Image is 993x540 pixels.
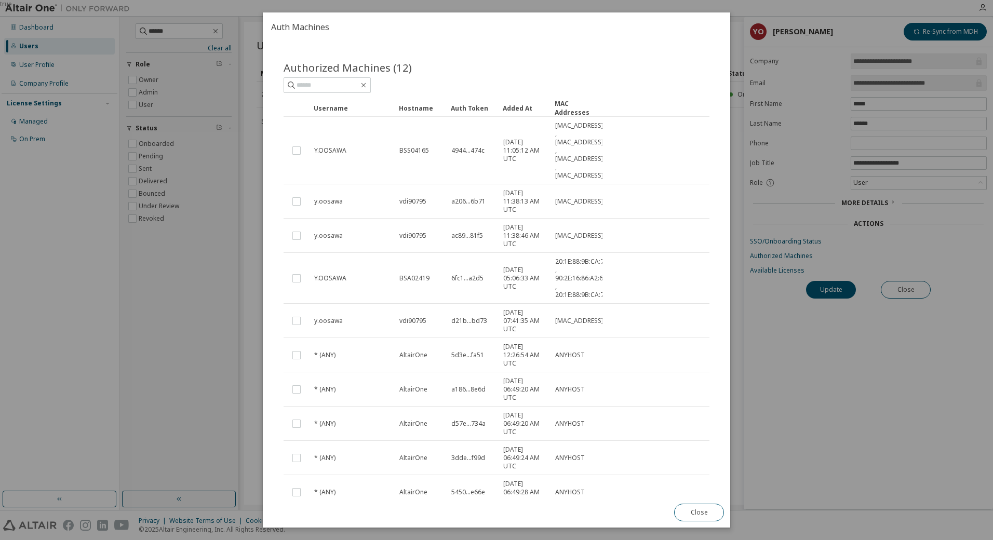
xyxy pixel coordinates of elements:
[399,488,427,496] span: AltairOne
[555,232,603,240] span: [MAC_ADDRESS]
[314,317,343,325] span: y.oosawa
[399,274,430,282] span: BSA02419
[451,232,483,240] span: ac89...81f5
[555,488,585,496] span: ANYHOST
[399,351,427,359] span: AltairOne
[555,122,603,180] span: [MAC_ADDRESS] , [MAC_ADDRESS] , [MAC_ADDRESS] , [MAC_ADDRESS]
[674,504,724,521] button: Close
[399,317,426,325] span: vdi90795
[314,351,336,359] span: * (ANY)
[451,317,487,325] span: d21b...bd73
[555,385,585,394] span: ANYHOST
[503,138,546,163] span: [DATE] 11:05:12 AM UTC
[503,223,546,248] span: [DATE] 11:38:46 AM UTC
[451,274,484,282] span: 6fc1...a2d5
[314,385,336,394] span: * (ANY)
[451,146,485,155] span: 4944...474c
[399,454,427,462] span: AltairOne
[503,100,546,116] div: Added At
[555,420,585,428] span: ANYHOST
[555,351,585,359] span: ANYHOST
[451,100,494,116] div: Auth Token
[555,197,603,206] span: [MAC_ADDRESS]
[399,197,426,206] span: vdi90795
[503,308,546,333] span: [DATE] 07:41:35 AM UTC
[451,385,486,394] span: a186...8e6d
[314,274,346,282] span: Y.OOSAWA
[451,420,486,428] span: d57e...734a
[451,488,485,496] span: 5450...e66e
[503,446,546,470] span: [DATE] 06:49:24 AM UTC
[451,197,486,206] span: a206...6b71
[314,100,391,116] div: Username
[314,488,336,496] span: * (ANY)
[451,454,485,462] span: 3dde...f99d
[399,100,442,116] div: Hostname
[314,420,336,428] span: * (ANY)
[555,317,603,325] span: [MAC_ADDRESS]
[314,146,346,155] span: Y.OOSAWA
[503,480,546,505] span: [DATE] 06:49:28 AM UTC
[314,454,336,462] span: * (ANY)
[555,258,608,299] span: 20:1E:88:9B:CA:7A , 90:2E:16:86:A2:68 , 20:1E:88:9B:CA:76
[284,60,412,75] span: Authorized Machines (12)
[399,385,427,394] span: AltairOne
[263,12,730,42] h2: Auth Machines
[399,232,426,240] span: vdi90795
[503,411,546,436] span: [DATE] 06:49:20 AM UTC
[314,197,343,206] span: y.oosawa
[555,99,598,117] div: MAC Addresses
[399,146,429,155] span: BSS04165
[555,454,585,462] span: ANYHOST
[451,351,484,359] span: 5d3e...fa51
[503,189,546,214] span: [DATE] 11:38:13 AM UTC
[503,266,546,291] span: [DATE] 05:06:33 AM UTC
[314,232,343,240] span: y.oosawa
[503,377,546,402] span: [DATE] 06:49:20 AM UTC
[503,343,546,368] span: [DATE] 12:26:54 AM UTC
[399,420,427,428] span: AltairOne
